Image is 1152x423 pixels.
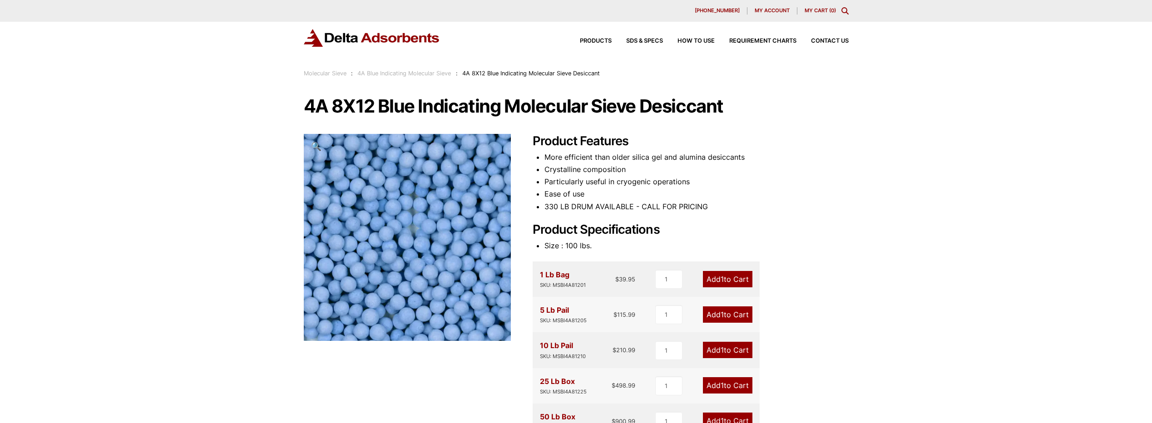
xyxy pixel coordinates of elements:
span: : [351,70,353,77]
li: Crystalline composition [544,163,849,176]
span: Requirement Charts [729,38,796,44]
img: Delta Adsorbents [304,29,440,47]
a: Add1to Cart [703,271,752,287]
li: Size : 100 lbs. [544,240,849,252]
span: 1 [721,310,724,319]
bdi: 115.99 [613,311,635,318]
span: How to Use [677,38,715,44]
span: $ [613,311,617,318]
span: : [456,70,458,77]
span: 1 [721,345,724,354]
a: Add1to Cart [703,306,752,323]
span: $ [615,275,619,283]
li: 330 LB DRUM AVAILABLE - CALL FOR PRICING [544,201,849,213]
li: Ease of use [544,188,849,200]
span: $ [612,382,615,389]
div: 1 Lb Bag [540,269,586,290]
div: 25 Lb Box [540,375,587,396]
div: SKU: MSBI4A81205 [540,316,587,325]
a: 4A Blue Indicating Molecular Sieve [357,70,451,77]
a: Add1to Cart [703,377,752,393]
div: SKU: MSBI4A81201 [540,281,586,290]
a: Add1to Cart [703,342,752,358]
span: 0 [831,7,834,14]
h2: Product Specifications [533,222,849,237]
bdi: 39.95 [615,275,635,283]
h2: Product Features [533,134,849,149]
a: [PHONE_NUMBER] [687,7,747,15]
div: 10 Lb Pail [540,339,586,360]
span: 🔍 [311,141,321,151]
a: My Cart (0) [805,7,836,14]
span: 1 [721,381,724,390]
div: 5 Lb Pail [540,304,587,325]
a: Contact Us [796,38,849,44]
span: Contact Us [811,38,849,44]
a: SDS & SPECS [612,38,663,44]
li: Particularly useful in cryogenic operations [544,176,849,188]
div: SKU: MSBI4A81210 [540,352,586,361]
span: 4A 8X12 Blue Indicating Molecular Sieve Desiccant [462,70,600,77]
a: How to Use [663,38,715,44]
div: Toggle Modal Content [841,7,849,15]
span: 1 [721,275,724,284]
span: My account [755,8,790,13]
span: SDS & SPECS [626,38,663,44]
span: [PHONE_NUMBER] [695,8,740,13]
span: $ [613,346,616,354]
span: Products [580,38,612,44]
a: View full-screen image gallery [304,134,329,159]
a: Products [565,38,612,44]
a: Molecular Sieve [304,70,346,77]
li: More efficient than older silica gel and alumina desiccants [544,151,849,163]
div: SKU: MSBI4A81225 [540,388,587,396]
a: Requirement Charts [715,38,796,44]
a: My account [747,7,797,15]
bdi: 498.99 [612,382,635,389]
bdi: 210.99 [613,346,635,354]
h1: 4A 8X12 Blue Indicating Molecular Sieve Desiccant [304,97,849,116]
